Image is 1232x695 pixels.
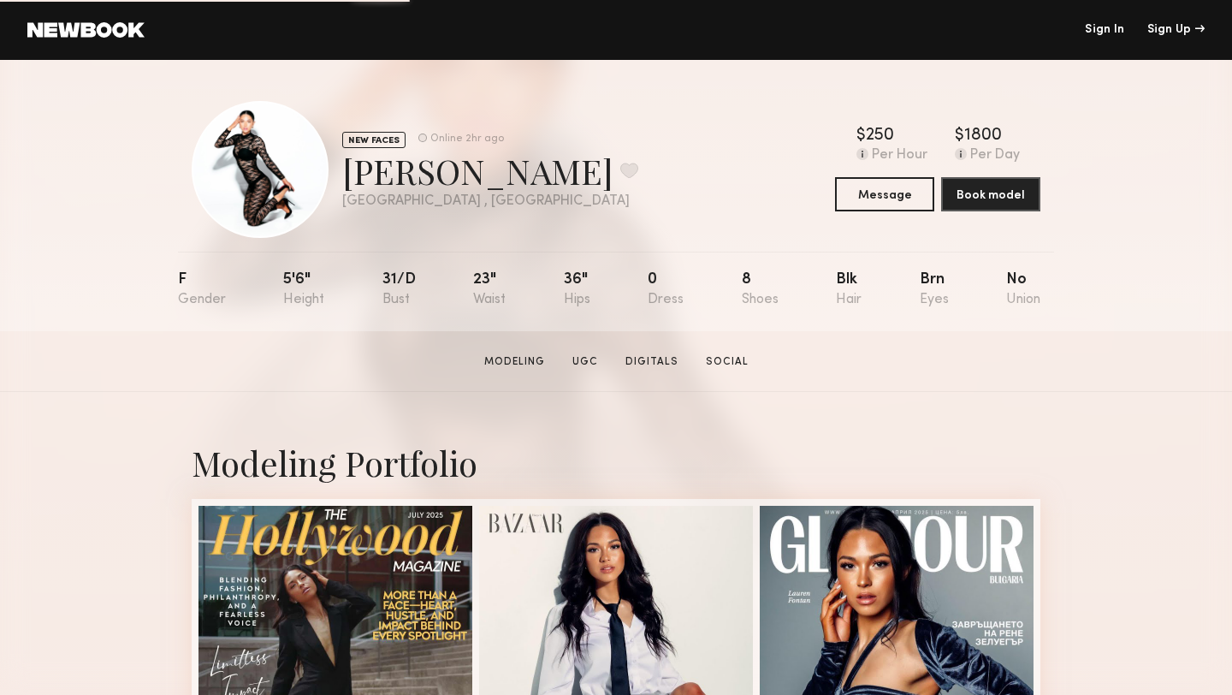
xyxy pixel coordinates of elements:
[473,272,506,307] div: 23"
[964,128,1002,145] div: 1800
[970,148,1020,163] div: Per Day
[872,148,927,163] div: Per Hour
[430,134,504,145] div: Online 2hr ago
[566,354,605,370] a: UGC
[192,440,1040,485] div: Modeling Portfolio
[342,132,406,148] div: NEW FACES
[619,354,685,370] a: Digitals
[866,128,894,145] div: 250
[941,177,1040,211] button: Book model
[1085,24,1124,36] a: Sign In
[920,272,949,307] div: Brn
[742,272,779,307] div: 8
[477,354,552,370] a: Modeling
[1147,24,1205,36] div: Sign Up
[342,148,638,193] div: [PERSON_NAME]
[648,272,684,307] div: 0
[955,128,964,145] div: $
[856,128,866,145] div: $
[835,177,934,211] button: Message
[699,354,755,370] a: Social
[178,272,226,307] div: F
[342,194,638,209] div: [GEOGRAPHIC_DATA] , [GEOGRAPHIC_DATA]
[283,272,324,307] div: 5'6"
[382,272,416,307] div: 31/d
[836,272,862,307] div: Blk
[564,272,590,307] div: 36"
[1006,272,1040,307] div: No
